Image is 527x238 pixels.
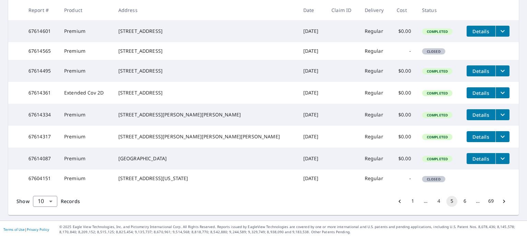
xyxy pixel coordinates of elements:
td: $0.00 [391,82,417,104]
button: filesDropdownBtn-67614361 [495,87,510,98]
div: [STREET_ADDRESS] [118,48,292,54]
td: [DATE] [298,104,326,126]
div: … [420,198,431,204]
span: Completed [423,156,452,161]
td: 67614565 [23,42,59,60]
span: Details [471,28,491,35]
td: $0.00 [391,60,417,82]
td: Regular [359,42,391,60]
td: Regular [359,20,391,42]
button: page 5 [446,196,457,207]
td: Premium [59,20,113,42]
td: 67614334 [23,104,59,126]
td: 67614317 [23,126,59,148]
td: 67614361 [23,82,59,104]
div: [STREET_ADDRESS] [118,28,292,35]
button: Go to page 4 [433,196,444,207]
td: 67614495 [23,60,59,82]
td: Regular [359,104,391,126]
span: Closed [423,49,445,54]
a: Privacy Policy [27,227,49,232]
button: Go to page 69 [485,196,496,207]
span: Closed [423,177,445,181]
button: detailsBtn-67614495 [467,65,495,76]
button: filesDropdownBtn-67614087 [495,153,510,164]
td: [DATE] [298,20,326,42]
div: [STREET_ADDRESS] [118,89,292,96]
div: [STREET_ADDRESS][PERSON_NAME][PERSON_NAME][PERSON_NAME] [118,133,292,140]
td: $0.00 [391,126,417,148]
td: 67614601 [23,20,59,42]
button: Go to page 6 [459,196,470,207]
button: Go to previous page [394,196,405,207]
button: filesDropdownBtn-67614601 [495,26,510,37]
td: Premium [59,148,113,170]
button: detailsBtn-67614087 [467,153,495,164]
button: detailsBtn-67614317 [467,131,495,142]
td: Premium [59,104,113,126]
span: Completed [423,69,452,74]
td: Regular [359,60,391,82]
span: Records [61,198,80,204]
span: Completed [423,113,452,117]
span: Completed [423,135,452,139]
nav: pagination navigation [393,196,511,207]
a: Terms of Use [3,227,25,232]
button: detailsBtn-67614601 [467,26,495,37]
td: Premium [59,42,113,60]
td: $0.00 [391,104,417,126]
span: Details [471,134,491,140]
td: Premium [59,126,113,148]
td: Regular [359,82,391,104]
button: filesDropdownBtn-67614317 [495,131,510,142]
button: Go to page 1 [407,196,418,207]
div: … [472,198,483,204]
td: Extended Cov 2D [59,82,113,104]
button: filesDropdownBtn-67614334 [495,109,510,120]
td: [DATE] [298,170,326,187]
td: - [391,42,417,60]
td: [DATE] [298,42,326,60]
span: Show [16,198,30,204]
div: 10 [33,192,57,211]
p: © 2025 Eagle View Technologies, Inc. and Pictometry International Corp. All Rights Reserved. Repo... [59,224,524,235]
td: Regular [359,126,391,148]
p: | [3,227,49,231]
td: 67604151 [23,170,59,187]
td: $0.00 [391,20,417,42]
td: Premium [59,170,113,187]
td: [DATE] [298,126,326,148]
td: Regular [359,170,391,187]
td: [DATE] [298,60,326,82]
button: Go to next page [499,196,510,207]
span: Details [471,112,491,118]
span: Details [471,155,491,162]
td: $0.00 [391,148,417,170]
td: - [391,170,417,187]
td: Regular [359,148,391,170]
div: Show 10 records [33,196,57,207]
button: detailsBtn-67614334 [467,109,495,120]
td: 67614087 [23,148,59,170]
button: detailsBtn-67614361 [467,87,495,98]
div: [GEOGRAPHIC_DATA] [118,155,292,162]
span: Completed [423,91,452,96]
td: Premium [59,60,113,82]
span: Details [471,68,491,74]
span: Details [471,90,491,96]
span: Completed [423,29,452,34]
div: [STREET_ADDRESS] [118,67,292,74]
div: [STREET_ADDRESS][PERSON_NAME][PERSON_NAME] [118,111,292,118]
td: [DATE] [298,82,326,104]
td: [DATE] [298,148,326,170]
button: filesDropdownBtn-67614495 [495,65,510,76]
div: [STREET_ADDRESS][US_STATE] [118,175,292,182]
